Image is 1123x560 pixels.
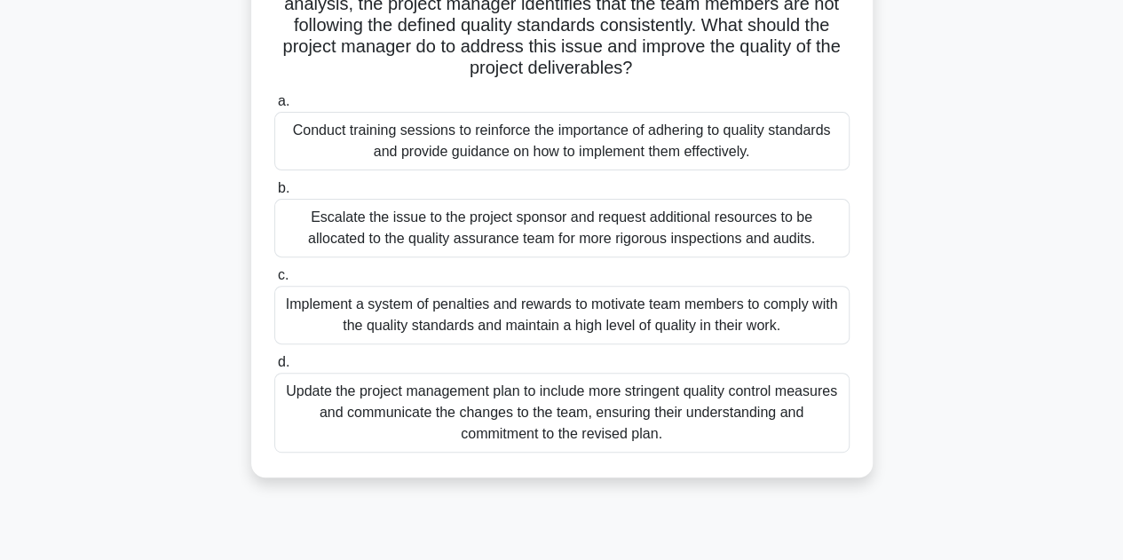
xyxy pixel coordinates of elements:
div: Escalate the issue to the project sponsor and request additional resources to be allocated to the... [274,199,850,257]
span: b. [278,180,289,195]
span: c. [278,267,289,282]
div: Conduct training sessions to reinforce the importance of adhering to quality standards and provid... [274,112,850,170]
span: d. [278,354,289,369]
span: a. [278,93,289,108]
div: Update the project management plan to include more stringent quality control measures and communi... [274,373,850,453]
div: Implement a system of penalties and rewards to motivate team members to comply with the quality s... [274,286,850,344]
